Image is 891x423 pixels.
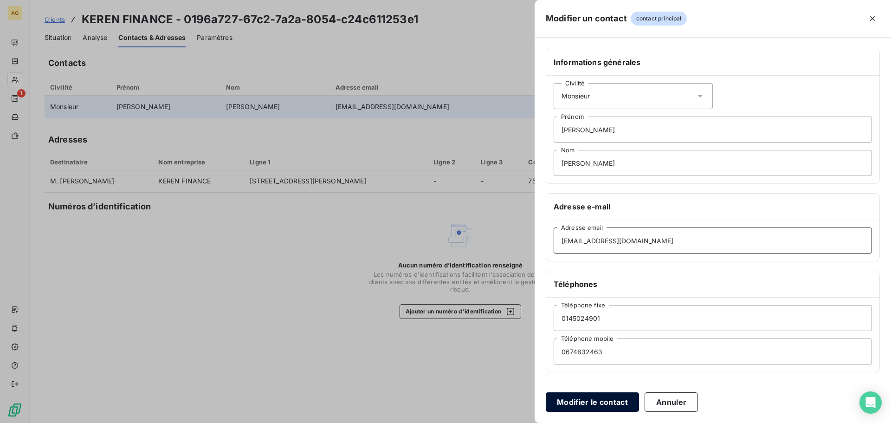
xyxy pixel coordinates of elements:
[562,91,590,101] span: Monsieur
[631,12,687,26] span: contact principal
[859,391,882,414] div: Open Intercom Messenger
[554,57,872,68] h6: Informations générales
[554,338,872,364] input: placeholder
[554,201,872,212] h6: Adresse e-mail
[554,117,872,143] input: placeholder
[546,392,639,412] button: Modifier le contact
[554,150,872,176] input: placeholder
[554,279,872,290] h6: Téléphones
[546,12,627,25] h5: Modifier un contact
[554,305,872,331] input: placeholder
[554,228,872,254] input: placeholder
[645,392,698,412] button: Annuler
